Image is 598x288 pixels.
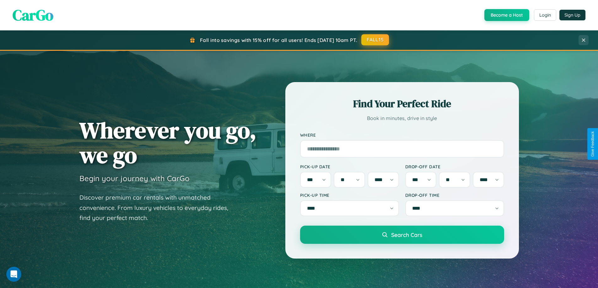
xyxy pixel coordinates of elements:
p: Discover premium car rentals with unmatched convenience. From luxury vehicles to everyday rides, ... [79,192,236,223]
label: Drop-off Time [405,192,504,198]
label: Drop-off Date [405,164,504,169]
button: Login [534,9,556,21]
span: CarGo [13,5,53,25]
button: Sign Up [559,10,585,20]
button: FALL15 [361,34,389,45]
label: Where [300,132,504,138]
p: Book in minutes, drive in style [300,114,504,123]
span: Fall into savings with 15% off for all users! Ends [DATE] 10am PT. [200,37,357,43]
h3: Begin your journey with CarGo [79,174,190,183]
h2: Find Your Perfect Ride [300,97,504,111]
label: Pick-up Date [300,164,399,169]
iframe: Intercom live chat [6,267,21,282]
label: Pick-up Time [300,192,399,198]
button: Become a Host [484,9,529,21]
div: Give Feedback [590,131,595,157]
h1: Wherever you go, we go [79,118,256,167]
span: Search Cars [391,231,422,238]
button: Search Cars [300,226,504,244]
